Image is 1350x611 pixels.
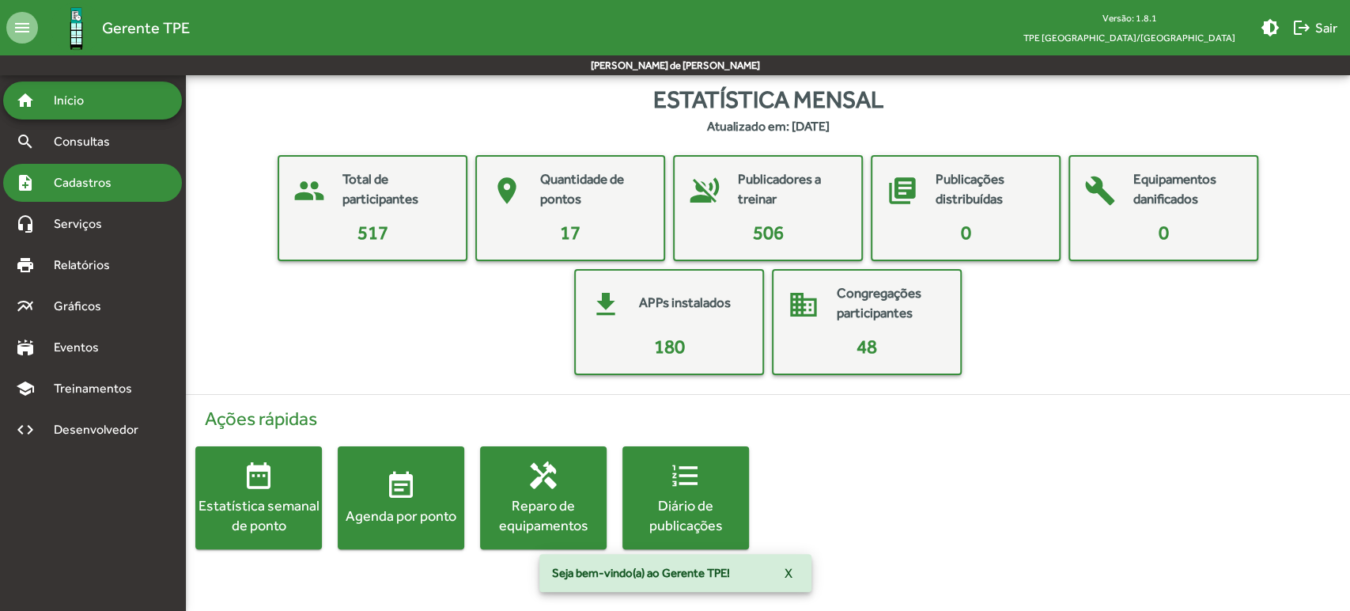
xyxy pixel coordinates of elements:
span: Desenvolvedor [44,420,157,439]
button: Estatística semanal de ponto [195,446,322,549]
mat-icon: brightness_medium [1261,18,1280,37]
mat-icon: home [16,91,35,110]
span: Sair [1292,13,1337,42]
mat-icon: voice_over_off [681,167,728,214]
mat-icon: menu [6,12,38,44]
mat-icon: people [286,167,333,214]
span: X [785,559,792,587]
mat-card-title: Publicadores a treinar [738,169,845,210]
span: 506 [753,222,784,243]
mat-icon: place [483,167,531,214]
mat-icon: domain [780,281,827,328]
mat-icon: event_note [385,470,417,502]
mat-icon: get_app [582,281,630,328]
mat-card-title: Total de participantes [342,169,450,210]
div: Agenda por ponto [338,506,464,526]
mat-icon: search [16,132,35,151]
button: X [772,559,805,587]
span: Seja bem-vindo(a) ao Gerente TPE! [552,565,730,581]
mat-icon: print [16,256,35,275]
mat-card-title: Congregações participantes [837,283,944,324]
mat-icon: note_add [16,173,35,192]
div: Diário de publicações [622,495,749,535]
h4: Ações rápidas [195,408,1341,431]
div: Reparo de equipamentos [480,495,607,535]
div: Versão: 1.8.1 [1011,8,1248,28]
button: Diário de publicações [622,446,749,549]
mat-card-title: Publicações distribuídas [936,169,1043,210]
mat-icon: format_list_numbered [670,460,701,491]
mat-card-title: Quantidade de pontos [540,169,648,210]
mat-icon: library_books [879,167,926,214]
a: Gerente TPE [38,2,190,54]
span: Consultas [44,132,130,151]
div: Estatística semanal de ponto [195,495,322,535]
span: Início [44,91,107,110]
span: 0 [961,222,971,243]
mat-icon: logout [1292,18,1311,37]
span: Serviços [44,214,123,233]
span: 180 [654,336,685,357]
strong: Atualizado em: [DATE] [707,117,830,136]
img: Logo [51,2,102,54]
span: Gráficos [44,297,123,316]
span: TPE [GEOGRAPHIC_DATA]/[GEOGRAPHIC_DATA] [1011,28,1248,47]
span: 48 [857,336,877,357]
mat-icon: headset_mic [16,214,35,233]
span: 17 [560,222,580,243]
mat-icon: date_range [243,460,274,491]
span: 517 [357,222,388,243]
mat-card-title: APPs instalados [639,293,731,313]
mat-icon: stadium [16,338,35,357]
span: Relatórios [44,256,130,275]
mat-icon: build [1076,167,1124,214]
span: Gerente TPE [102,15,190,40]
mat-icon: school [16,379,35,398]
mat-icon: multiline_chart [16,297,35,316]
mat-card-title: Equipamentos danificados [1133,169,1241,210]
mat-icon: code [16,420,35,439]
button: Agenda por ponto [338,446,464,549]
button: Sair [1286,13,1344,42]
span: Estatística mensal [653,82,883,117]
span: Treinamentos [44,379,151,398]
span: Cadastros [44,173,132,192]
span: 0 [1159,222,1169,243]
mat-icon: handyman [528,460,559,491]
span: Eventos [44,338,120,357]
button: Reparo de equipamentos [480,446,607,549]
